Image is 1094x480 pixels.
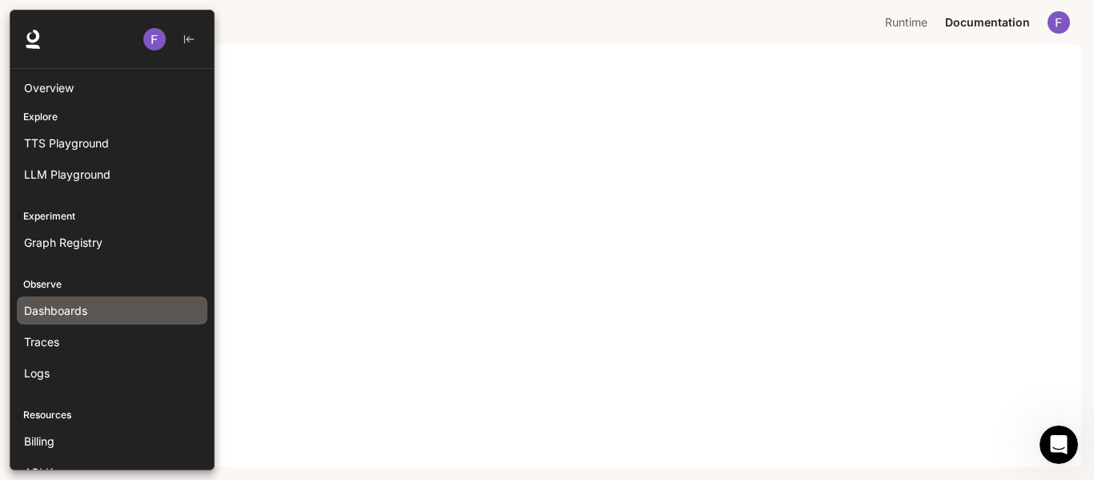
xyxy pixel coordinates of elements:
a: Dashboards [17,296,207,325]
span: Overview [24,79,74,96]
img: User avatar [1048,11,1070,34]
span: Documentation [945,13,1030,33]
img: User avatar [143,28,166,50]
button: All workspaces [42,6,131,38]
a: Documentation [939,6,1036,38]
span: Traces [24,333,59,350]
a: Traces [17,328,207,356]
span: LLM Playground [24,166,111,183]
button: User avatar [139,23,171,55]
p: Experiment [10,209,214,224]
span: Logs [24,365,50,381]
p: Observe [10,277,214,292]
a: LLM Playground [17,160,207,188]
a: Overview [17,74,207,102]
iframe: Intercom live chat [1040,426,1078,464]
iframe: Documentation [13,45,1081,480]
a: Billing [17,427,207,455]
a: Runtime [879,6,937,38]
p: Resources [10,408,214,422]
span: Dashboards [24,302,87,319]
p: Explore [10,110,214,124]
a: Logs [17,359,207,387]
a: TTS Playground [17,129,207,157]
span: Graph Registry [24,234,103,251]
span: Runtime [885,13,927,33]
a: Graph Registry [17,228,207,256]
span: Billing [24,433,54,450]
button: User avatar [1043,6,1075,38]
span: TTS Playground [24,135,109,151]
